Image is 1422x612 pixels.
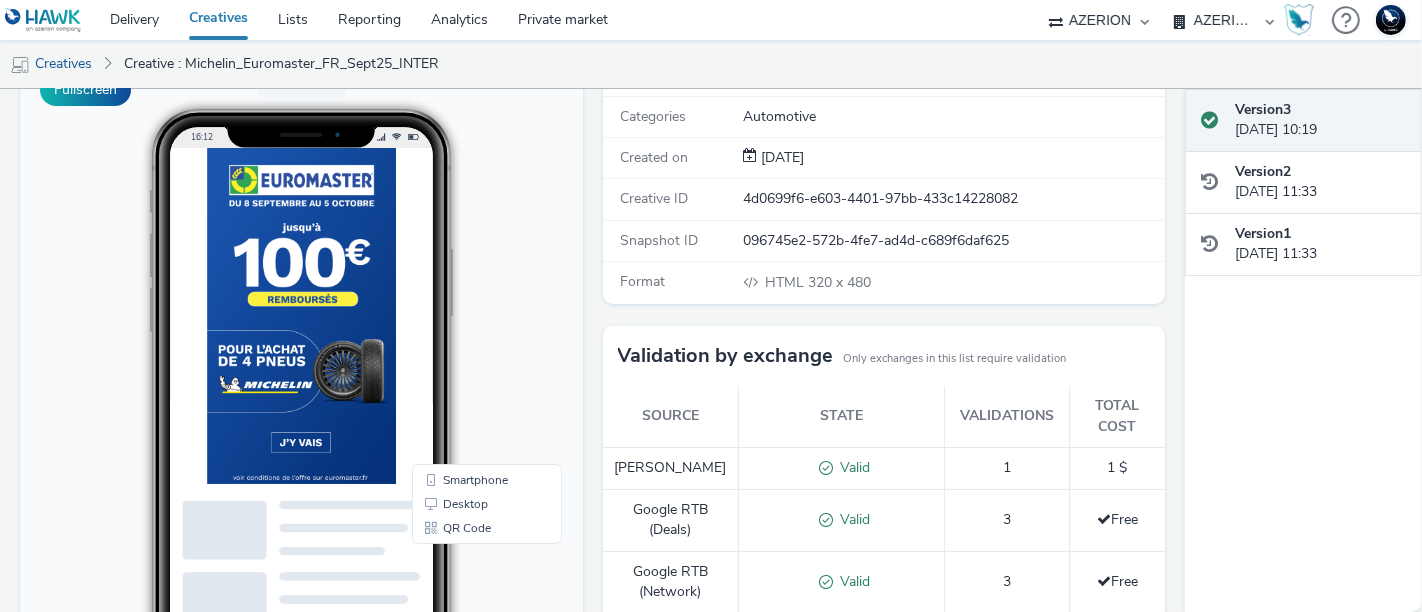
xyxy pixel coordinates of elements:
li: Desktop [396,438,538,462]
span: Snapshot ID [621,231,699,250]
th: State [738,386,944,447]
strong: Version 3 [1235,100,1291,119]
li: QR Code [396,462,538,486]
span: Valid [833,458,870,477]
div: 4d0699f6-e603-4401-97bb-433c14228082 [743,189,1163,209]
small: Only exchanges in this list require validation [844,351,1067,367]
a: Hawk Academy [1284,4,1322,36]
th: Validations [944,386,1069,447]
span: 3 [1003,510,1011,529]
span: Categories [621,107,687,126]
a: Creative : Michelin_Euromaster_FR_Sept25_INTER [114,40,449,88]
span: QR Code [423,468,471,480]
span: Free [1097,572,1138,591]
strong: Version 1 [1235,224,1291,243]
button: Fullscreen [40,74,131,106]
span: 320 x 480 [763,273,871,292]
strong: Version 2 [1235,162,1291,181]
span: Format [621,272,666,291]
span: 16:12 [171,77,193,88]
span: Created on [621,148,689,167]
span: Valid [833,572,870,591]
span: 1 $ [1108,458,1128,477]
span: Free [1097,510,1138,529]
h3: Validation by exchange [618,341,834,371]
div: 096745e2-572b-4fe7-ad4d-c689f6daf625 [743,231,1163,251]
img: Hawk Academy [1284,4,1314,36]
div: [DATE] 11:33 [1235,162,1406,203]
span: Creative ID [621,189,689,208]
span: HTML [765,273,808,292]
span: 3 [1003,572,1011,591]
td: Google RTB (Deals) [603,489,739,551]
div: Automotive [743,107,1163,127]
span: Desktop [423,444,468,456]
img: Support Hawk [1376,5,1406,35]
div: [DATE] 11:33 [1235,224,1406,265]
span: 1 [1003,458,1011,477]
span: [DATE] [757,148,804,167]
span: Smartphone [423,420,488,432]
td: [PERSON_NAME] [603,448,739,490]
th: Total cost [1070,386,1165,447]
div: Creation 19 September 2025, 11:33 [757,148,804,168]
span: Valid [833,510,870,529]
img: undefined Logo [5,8,82,33]
div: [DATE] 10:19 [1235,100,1406,141]
li: Smartphone [396,414,538,438]
img: mobile [10,55,30,75]
th: Source [603,386,739,447]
